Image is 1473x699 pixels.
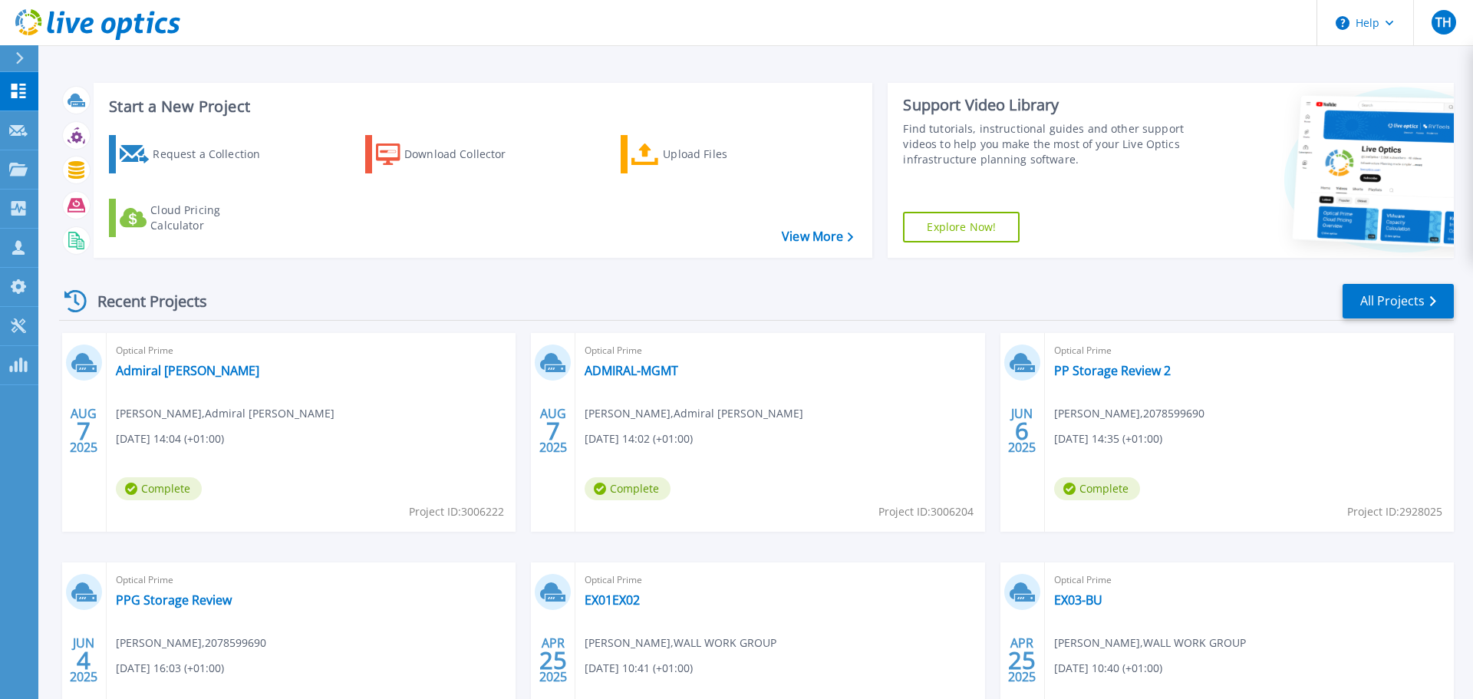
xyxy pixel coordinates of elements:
[1054,363,1171,378] a: PP Storage Review 2
[153,139,275,170] div: Request a Collection
[539,632,568,688] div: APR 2025
[585,592,640,608] a: EX01EX02
[69,403,98,459] div: AUG 2025
[116,405,334,422] span: [PERSON_NAME] , Admiral [PERSON_NAME]
[365,135,536,173] a: Download Collector
[585,430,693,447] span: [DATE] 14:02 (+01:00)
[621,135,792,173] a: Upload Files
[1054,635,1246,651] span: [PERSON_NAME] , WALL WORK GROUP
[1007,403,1036,459] div: JUN 2025
[409,503,504,520] span: Project ID: 3006222
[109,98,853,115] h3: Start a New Project
[116,363,259,378] a: Admiral [PERSON_NAME]
[585,363,678,378] a: ADMIRAL-MGMT
[77,654,91,667] span: 4
[585,477,671,500] span: Complete
[116,477,202,500] span: Complete
[546,424,560,437] span: 7
[1054,477,1140,500] span: Complete
[116,635,266,651] span: [PERSON_NAME] , 2078599690
[1054,592,1102,608] a: EX03-BU
[585,572,975,589] span: Optical Prime
[903,95,1191,115] div: Support Video Library
[585,405,803,422] span: [PERSON_NAME] , Admiral [PERSON_NAME]
[585,660,693,677] span: [DATE] 10:41 (+01:00)
[109,135,280,173] a: Request a Collection
[116,430,224,447] span: [DATE] 14:04 (+01:00)
[878,503,974,520] span: Project ID: 3006204
[1015,424,1029,437] span: 6
[1008,654,1036,667] span: 25
[539,403,568,459] div: AUG 2025
[1343,284,1454,318] a: All Projects
[782,229,853,244] a: View More
[1435,16,1452,28] span: TH
[539,654,567,667] span: 25
[1054,342,1445,359] span: Optical Prime
[404,139,527,170] div: Download Collector
[663,139,786,170] div: Upload Files
[109,199,280,237] a: Cloud Pricing Calculator
[1054,572,1445,589] span: Optical Prime
[77,424,91,437] span: 7
[59,282,228,320] div: Recent Projects
[1347,503,1442,520] span: Project ID: 2928025
[1007,632,1036,688] div: APR 2025
[1054,660,1162,677] span: [DATE] 10:40 (+01:00)
[116,342,506,359] span: Optical Prime
[116,572,506,589] span: Optical Prime
[1054,430,1162,447] span: [DATE] 14:35 (+01:00)
[69,632,98,688] div: JUN 2025
[150,203,273,233] div: Cloud Pricing Calculator
[116,660,224,677] span: [DATE] 16:03 (+01:00)
[903,121,1191,167] div: Find tutorials, instructional guides and other support videos to help you make the most of your L...
[116,592,232,608] a: PPG Storage Review
[585,342,975,359] span: Optical Prime
[585,635,776,651] span: [PERSON_NAME] , WALL WORK GROUP
[1054,405,1204,422] span: [PERSON_NAME] , 2078599690
[903,212,1020,242] a: Explore Now!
